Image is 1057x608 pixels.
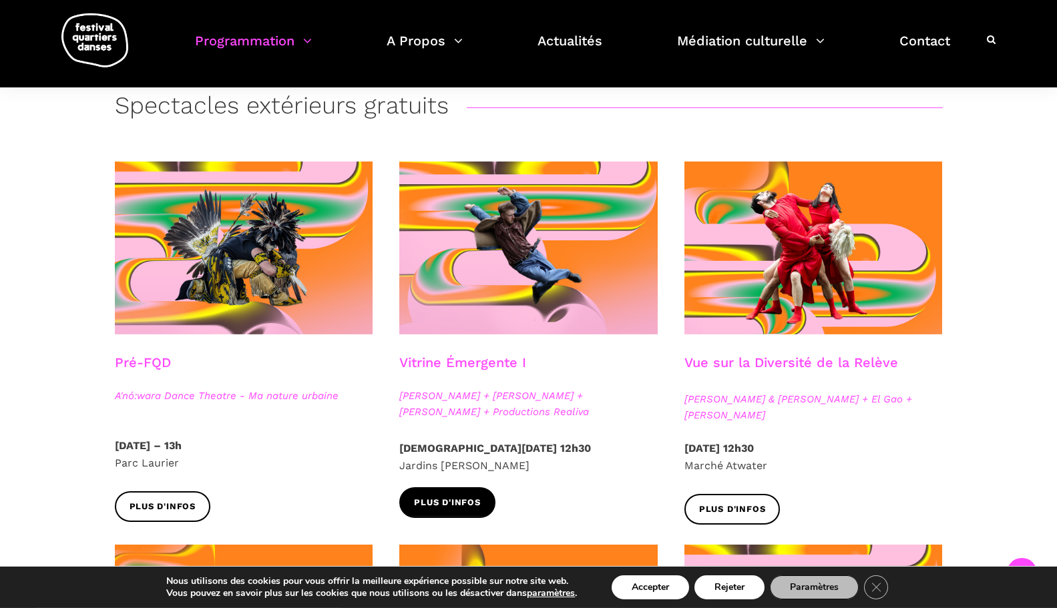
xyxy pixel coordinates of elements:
[399,442,591,454] strong: [DEMOGRAPHIC_DATA][DATE] 12h30
[61,13,128,67] img: logo-fqd-med
[115,388,373,404] span: A'nó:wara Dance Theatre - Ma nature urbaine
[166,575,577,587] p: Nous utilisons des cookies pour vous offrir la meilleure expérience possible sur notre site web.
[399,487,495,517] a: Plus d'infos
[115,91,449,125] h3: Spectacles extérieurs gratuits
[899,29,950,69] a: Contact
[115,354,171,388] h3: Pré-FQD
[612,575,689,599] button: Accepter
[166,587,577,599] p: Vous pouvez en savoir plus sur les cookies que nous utilisons ou les désactiver dans .
[130,500,196,514] span: Plus d'infos
[677,29,825,69] a: Médiation culturelle
[684,442,754,454] strong: [DATE] 12h30
[115,439,182,452] strong: [DATE] – 13h
[864,575,888,599] button: Close GDPR Cookie Banner
[527,587,575,599] button: paramètres
[195,29,312,69] a: Programmation
[414,496,481,510] span: Plus d'infos
[684,391,943,423] span: [PERSON_NAME] & [PERSON_NAME] + El Gao + [PERSON_NAME]
[684,494,781,524] a: Plus d'infos
[694,575,765,599] button: Rejeter
[115,491,211,521] a: Plus d'infos
[770,575,859,599] button: Paramètres
[399,440,658,474] p: Jardins [PERSON_NAME]
[387,29,463,69] a: A Propos
[399,354,526,388] h3: Vitrine Émergente I
[684,354,898,388] h3: Vue sur la Diversité de la Relève
[699,503,766,517] span: Plus d'infos
[538,29,602,69] a: Actualités
[115,437,373,471] p: Parc Laurier
[684,440,943,474] p: Marché Atwater
[399,388,658,420] span: [PERSON_NAME] + [PERSON_NAME] + [PERSON_NAME] + Productions Realiva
